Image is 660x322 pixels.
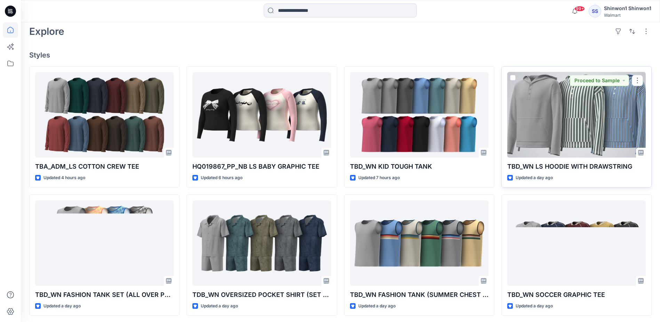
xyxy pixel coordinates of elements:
a: TBD_WN SOCCER GRAPHIC TEE [507,200,646,286]
p: Updated a day ago [201,302,238,310]
p: Updated 6 hours ago [201,174,242,182]
p: TDB_WN OVERSIZED POCKET SHIRT (SET W.SHORTER SHORTS) [192,290,331,300]
a: TBD_WN FASHION TANK SET (ALL OVER PRINTS) [35,200,174,286]
p: Updated a day ago [516,302,553,310]
p: HQ019867_PP_NB LS BABY GRAPHIC TEE [192,162,331,171]
p: Updated a day ago [358,302,396,310]
span: 99+ [574,6,585,11]
p: TBD_WN FASHION TANK SET (ALL OVER PRINTS) [35,290,174,300]
p: Updated a day ago [43,302,81,310]
a: TBA_ADM_LS COTTON CREW TEE [35,72,174,158]
p: TBD_WN FASHION TANK (SUMMER CHEST STRIPE) [350,290,488,300]
a: TBD_WN LS HOODIE WITH DRAWSTRING [507,72,646,158]
p: Updated a day ago [516,174,553,182]
div: SS [589,5,601,17]
a: TBD_WN KID TOUGH TANK [350,72,488,158]
div: Walmart [604,13,651,18]
a: TBD_WN FASHION TANK (SUMMER CHEST STRIPE) [350,200,488,286]
p: TBD_WN SOCCER GRAPHIC TEE [507,290,646,300]
p: Updated 7 hours ago [358,174,400,182]
h4: Styles [29,51,652,59]
h2: Explore [29,26,64,37]
p: TBD_WN KID TOUGH TANK [350,162,488,171]
p: Updated 4 hours ago [43,174,85,182]
a: HQ019867_PP_NB LS BABY GRAPHIC TEE [192,72,331,158]
a: TDB_WN OVERSIZED POCKET SHIRT (SET W.SHORTER SHORTS) [192,200,331,286]
p: TBA_ADM_LS COTTON CREW TEE [35,162,174,171]
p: TBD_WN LS HOODIE WITH DRAWSTRING [507,162,646,171]
div: Shinwon1 Shinwon1 [604,4,651,13]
